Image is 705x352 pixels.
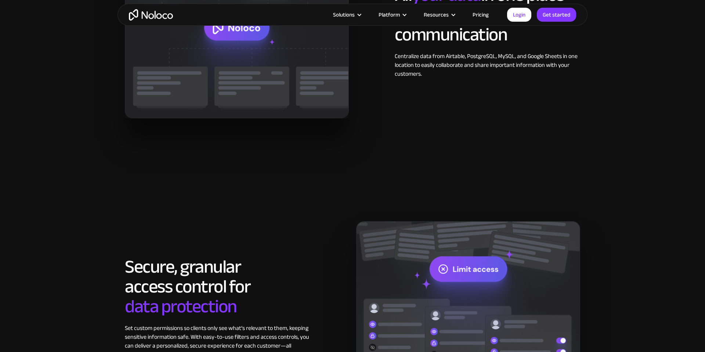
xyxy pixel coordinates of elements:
[125,289,237,324] span: data protection
[415,10,463,19] div: Resources
[463,10,498,19] a: Pricing
[125,257,310,316] h2: Secure, granular access control for
[129,9,173,21] a: home
[395,52,580,78] div: Centralize data from Airtable, PostgreSQL, MySQL, and Google Sheets in one location to easily col...
[333,10,355,19] div: Solutions
[507,8,531,22] a: Login
[537,8,576,22] a: Get started
[324,10,369,19] div: Solutions
[379,10,400,19] div: Platform
[424,10,449,19] div: Resources
[369,10,415,19] div: Platform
